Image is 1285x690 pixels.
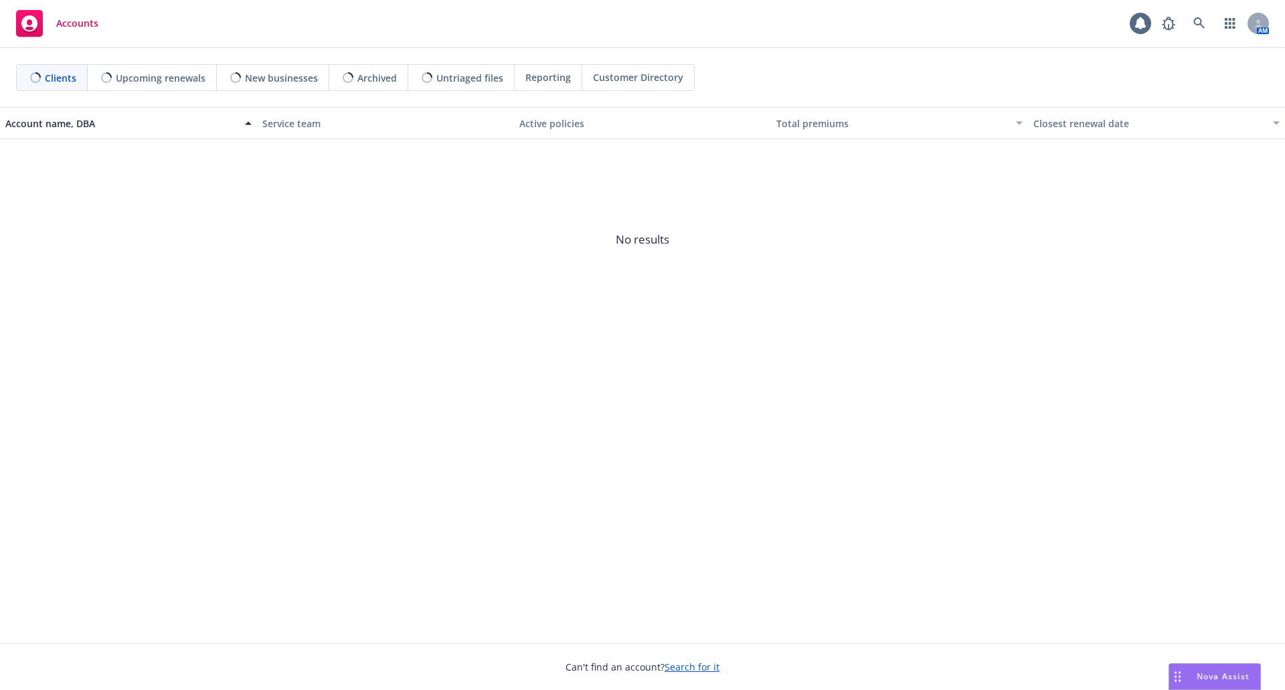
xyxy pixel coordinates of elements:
div: Active policies [519,116,766,131]
button: Active policies [514,107,771,139]
span: Nova Assist [1197,671,1250,682]
span: Customer Directory [593,70,683,84]
span: Archived [357,71,397,85]
span: Clients [45,71,76,85]
a: Search for it [665,661,719,673]
button: Service team [257,107,514,139]
span: Can't find an account? [566,660,719,674]
button: Nova Assist [1169,663,1261,690]
div: Drag to move [1169,664,1186,689]
button: Total premiums [771,107,1028,139]
div: Account name, DBA [5,116,237,131]
span: Untriaged files [436,71,503,85]
a: Accounts [11,5,104,42]
a: Switch app [1217,10,1244,37]
div: Closest renewal date [1033,116,1265,131]
span: Upcoming renewals [116,71,205,85]
a: Search [1186,10,1213,37]
div: Service team [262,116,509,131]
span: New businesses [245,71,318,85]
span: Reporting [525,70,571,84]
a: Report a Bug [1155,10,1182,37]
button: Closest renewal date [1028,107,1285,139]
span: Accounts [56,18,98,29]
div: Total premiums [776,116,1008,131]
